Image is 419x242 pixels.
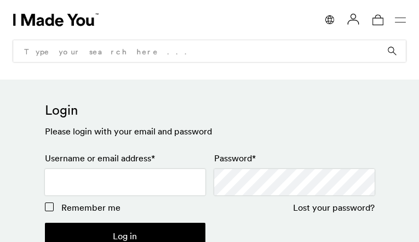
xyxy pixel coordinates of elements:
label: Password [214,151,370,165]
span: Remember me [61,202,120,213]
a: Lost your password? [293,202,375,213]
input: Remember me [45,202,54,211]
h2: Login [45,102,375,119]
label: Username or email address [45,151,201,165]
h3: Please login with your email and password [45,125,375,138]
